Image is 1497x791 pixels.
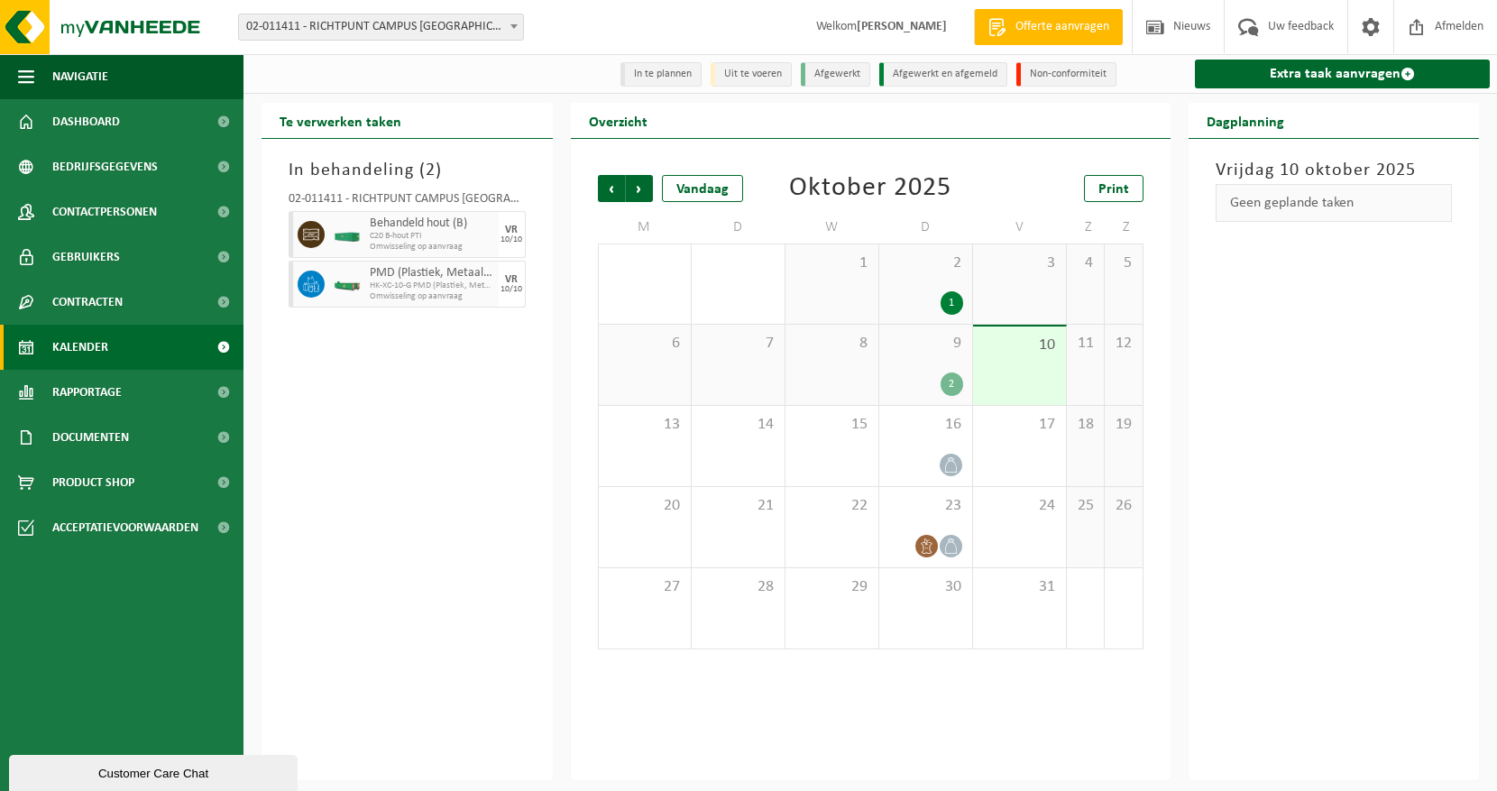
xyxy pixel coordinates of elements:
[52,189,157,235] span: Contactpersonen
[262,103,419,138] h2: Te verwerken taken
[571,103,666,138] h2: Overzicht
[598,211,692,244] td: M
[973,211,1067,244] td: V
[370,291,494,302] span: Omwisseling op aanvraag
[52,235,120,280] span: Gebruikers
[888,496,963,516] span: 23
[711,62,792,87] li: Uit te voeren
[505,225,518,235] div: VR
[789,175,951,202] div: Oktober 2025
[1076,253,1095,273] span: 4
[370,231,494,242] span: C20 B-hout PTI
[701,577,776,597] span: 28
[370,216,494,231] span: Behandeld hout (B)
[505,274,518,285] div: VR
[1076,334,1095,354] span: 11
[1114,334,1133,354] span: 12
[239,14,523,40] span: 02-011411 - RICHTPUNT CAMPUS EEKLO - EEKLO
[794,577,869,597] span: 29
[52,325,108,370] span: Kalender
[501,285,522,294] div: 10/10
[794,334,869,354] span: 8
[608,415,682,435] span: 13
[9,751,301,791] iframe: chat widget
[1076,496,1095,516] span: 25
[794,496,869,516] span: 22
[888,415,963,435] span: 16
[370,242,494,253] span: Omwisseling op aanvraag
[701,415,776,435] span: 14
[785,211,879,244] td: W
[1084,175,1143,202] a: Print
[52,280,123,325] span: Contracten
[692,211,785,244] td: D
[52,54,108,99] span: Navigatie
[52,99,120,144] span: Dashboard
[608,496,682,516] span: 20
[982,577,1057,597] span: 31
[857,20,947,33] strong: [PERSON_NAME]
[620,62,702,87] li: In te plannen
[1105,211,1143,244] td: Z
[888,577,963,597] span: 30
[1114,253,1133,273] span: 5
[52,144,158,189] span: Bedrijfsgegevens
[982,253,1057,273] span: 3
[941,373,963,396] div: 2
[1076,415,1095,435] span: 18
[501,235,522,244] div: 10/10
[52,415,129,460] span: Documenten
[426,161,436,179] span: 2
[289,193,526,211] div: 02-011411 - RICHTPUNT CAMPUS [GEOGRAPHIC_DATA] - [GEOGRAPHIC_DATA]
[1016,62,1116,87] li: Non-conformiteit
[794,253,869,273] span: 1
[1195,60,1491,88] a: Extra taak aanvragen
[1114,496,1133,516] span: 26
[334,278,361,291] img: HK-XC-10-GN-00
[52,460,134,505] span: Product Shop
[608,334,682,354] span: 6
[974,9,1123,45] a: Offerte aanvragen
[1189,103,1302,138] h2: Dagplanning
[701,334,776,354] span: 7
[801,62,870,87] li: Afgewerkt
[626,175,653,202] span: Volgende
[289,157,526,184] h3: In behandeling ( )
[794,415,869,435] span: 15
[598,175,625,202] span: Vorige
[52,370,122,415] span: Rapportage
[662,175,743,202] div: Vandaag
[1067,211,1105,244] td: Z
[982,496,1057,516] span: 24
[888,253,963,273] span: 2
[982,415,1057,435] span: 17
[1011,18,1114,36] span: Offerte aanvragen
[1114,415,1133,435] span: 19
[1216,184,1453,222] div: Geen geplande taken
[1216,157,1453,184] h3: Vrijdag 10 oktober 2025
[52,505,198,550] span: Acceptatievoorwaarden
[701,496,776,516] span: 21
[238,14,524,41] span: 02-011411 - RICHTPUNT CAMPUS EEKLO - EEKLO
[879,211,973,244] td: D
[370,281,494,291] span: HK-XC-10-G PMD (Plastiek, Metaal, Drankkartons) (bedrijven)
[608,577,682,597] span: 27
[879,62,1007,87] li: Afgewerkt en afgemeld
[888,334,963,354] span: 9
[1098,182,1129,197] span: Print
[941,291,963,315] div: 1
[982,336,1057,355] span: 10
[370,266,494,281] span: PMD (Plastiek, Metaal, Drankkartons) (bedrijven)
[334,228,361,242] img: HK-XC-20-GN-00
